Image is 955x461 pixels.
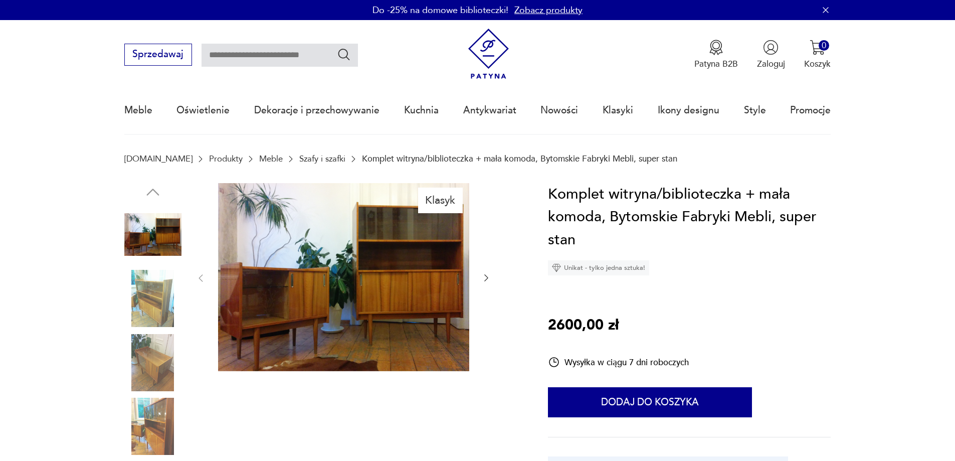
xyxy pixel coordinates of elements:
[124,270,181,327] img: Zdjęcie produktu Komplet witryna/biblioteczka + mała komoda, Bytomskie Fabryki Mebli, super stan
[804,40,831,70] button: 0Koszyk
[540,87,578,133] a: Nowości
[658,87,719,133] a: Ikony designu
[548,314,619,337] p: 2600,00 zł
[124,206,181,263] img: Zdjęcie produktu Komplet witryna/biblioteczka + mała komoda, Bytomskie Fabryki Mebli, super stan
[254,87,379,133] a: Dekoracje i przechowywanie
[372,4,508,17] p: Do -25% na domowe biblioteczki!
[418,188,463,213] div: Klasyk
[124,398,181,455] img: Zdjęcie produktu Komplet witryna/biblioteczka + mała komoda, Bytomskie Fabryki Mebli, super stan
[552,263,561,272] img: Ikona diamentu
[124,44,192,66] button: Sprzedawaj
[404,87,439,133] a: Kuchnia
[744,87,766,133] a: Style
[694,58,738,70] p: Patyna B2B
[176,87,230,133] a: Oświetlenie
[757,58,785,70] p: Zaloguj
[124,154,193,164] a: [DOMAIN_NAME]
[548,387,752,417] button: Dodaj do koszyka
[514,4,583,17] a: Zobacz produkty
[804,58,831,70] p: Koszyk
[694,40,738,70] button: Patyna B2B
[337,47,351,62] button: Szukaj
[819,40,829,51] div: 0
[763,40,779,55] img: Ikonka użytkownika
[259,154,283,164] a: Meble
[124,334,181,391] img: Zdjęcie produktu Komplet witryna/biblioteczka + mała komoda, Bytomskie Fabryki Mebli, super stan
[463,87,516,133] a: Antykwariat
[757,40,785,70] button: Zaloguj
[218,183,469,372] img: Zdjęcie produktu Komplet witryna/biblioteczka + mała komoda, Bytomskie Fabryki Mebli, super stan
[362,154,677,164] p: Komplet witryna/biblioteczka + mała komoda, Bytomskie Fabryki Mebli, super stan
[124,51,192,59] a: Sprzedawaj
[299,154,345,164] a: Szafy i szafki
[790,87,831,133] a: Promocje
[548,260,649,275] div: Unikat - tylko jedna sztuka!
[548,183,831,252] h1: Komplet witryna/biblioteczka + mała komoda, Bytomskie Fabryki Mebli, super stan
[810,40,825,55] img: Ikona koszyka
[209,154,243,164] a: Produkty
[124,87,152,133] a: Meble
[694,40,738,70] a: Ikona medaluPatyna B2B
[708,40,724,55] img: Ikona medalu
[548,356,689,368] div: Wysyłka w ciągu 7 dni roboczych
[603,87,633,133] a: Klasyki
[463,29,514,79] img: Patyna - sklep z meblami i dekoracjami vintage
